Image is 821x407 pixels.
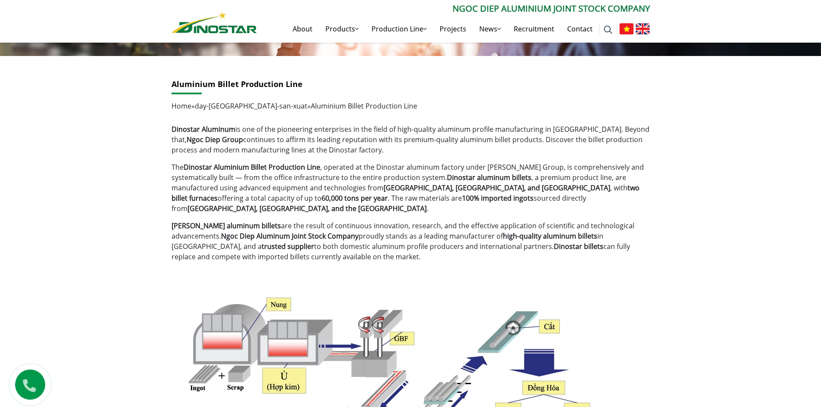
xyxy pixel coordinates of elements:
strong: [GEOGRAPHIC_DATA], [GEOGRAPHIC_DATA], and the [GEOGRAPHIC_DATA] [187,204,427,213]
a: Contact [561,15,599,43]
strong: trusted supplier [262,242,314,251]
a: Projects [433,15,473,43]
img: Nhôm Dinostar [172,12,257,33]
a: day-[GEOGRAPHIC_DATA]-san-xuat [195,101,307,111]
strong: Dinostar Aluminum [172,124,235,134]
strong: Dinostar Aluminium Billet Production Line [184,162,320,172]
a: About [286,15,319,43]
a: Ngoc Diep Group [187,135,243,144]
strong: Ngoc Diep Aluminum Joint Stock Company [221,231,359,241]
strong: Dinostar aluminum billets [447,173,531,182]
strong: high-quality aluminum billets [503,231,597,241]
strong: [GEOGRAPHIC_DATA], [GEOGRAPHIC_DATA], and [GEOGRAPHIC_DATA] [384,183,610,193]
strong: 100% imported ingots [462,193,534,203]
img: English [636,23,650,34]
p: Ngoc Diep Aluminium Joint Stock Company [257,2,650,15]
p: are the result of continuous innovation, research, and the effective application of scientific an... [172,221,650,262]
strong: Dinostar billets [554,242,603,251]
a: Recruitment [507,15,561,43]
a: Aluminium Billet Production Line [172,79,303,89]
p: The , operated at the Dinostar aluminum factory under [PERSON_NAME] Group, is comprehensively and... [172,162,650,214]
p: is one of the pioneering enterprises in the field of high-quality aluminum profile manufacturing ... [172,124,650,155]
strong: 60,000 tons per year [322,193,388,203]
span: Aluminium Billet Production Line [311,101,417,111]
strong: two billet furnaces [172,183,640,203]
img: Tiếng Việt [619,23,634,34]
a: Home [172,101,191,111]
img: search [604,25,612,34]
a: Production Line [365,15,433,43]
a: News [473,15,507,43]
a: [PERSON_NAME] aluminum billets [172,221,281,230]
span: » » [172,101,417,111]
a: Products [319,15,365,43]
